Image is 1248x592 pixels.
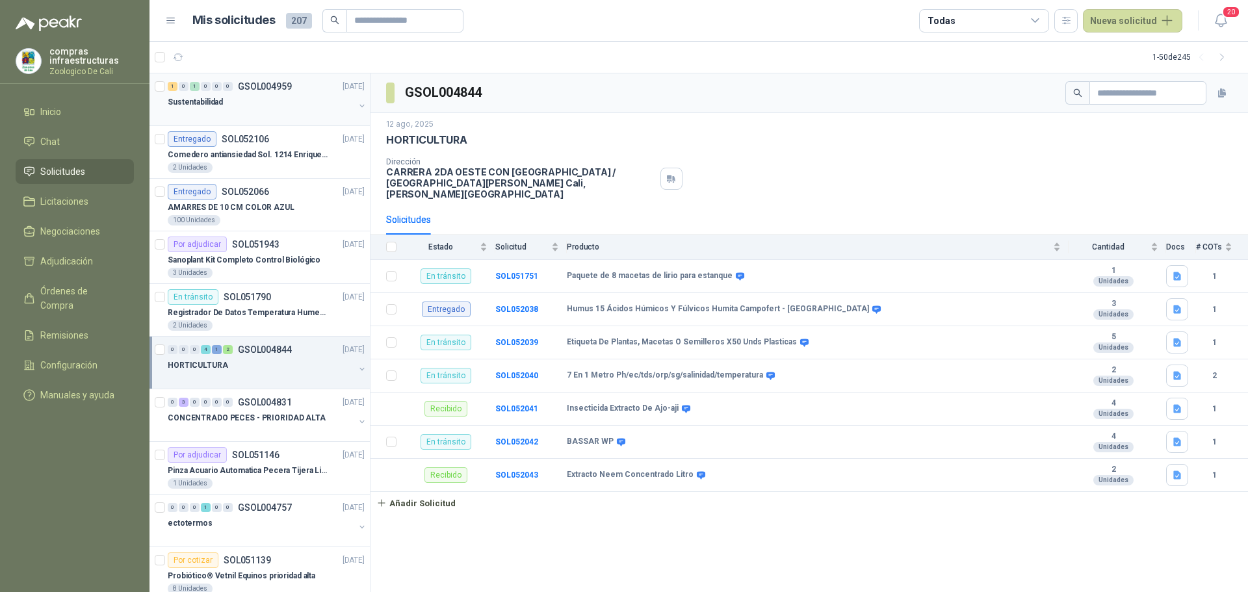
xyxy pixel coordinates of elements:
span: Cantidad [1069,242,1148,251]
div: Todas [928,14,955,28]
div: 0 [168,398,177,407]
b: 1 [1196,469,1232,482]
b: 4 [1069,431,1158,442]
div: 3 Unidades [168,268,213,278]
p: ectotermos [168,517,213,530]
p: GSOL004757 [238,503,292,512]
span: 20 [1222,6,1240,18]
div: Recibido [424,401,467,417]
div: 0 [190,345,200,354]
div: 0 [179,345,188,354]
button: 20 [1209,9,1232,32]
p: Pinza Acuario Automatica Pecera Tijera Limpiador Alicate [168,465,330,477]
b: Extracto Neem Concentrado Litro [567,470,694,480]
div: En tránsito [421,434,471,450]
div: Unidades [1093,342,1134,353]
div: 0 [190,398,200,407]
div: Entregado [168,131,216,147]
img: Logo peakr [16,16,82,31]
span: search [1073,88,1082,97]
p: 12 ago, 2025 [386,118,434,131]
div: Unidades [1093,309,1134,320]
b: 1 [1069,266,1158,276]
a: Licitaciones [16,189,134,214]
span: Producto [567,242,1050,251]
b: 1 [1196,303,1232,316]
p: GSOL004844 [238,345,292,354]
div: 0 [179,82,188,91]
a: SOL051751 [495,272,538,281]
div: Unidades [1093,276,1134,287]
a: 0 0 0 4 1 2 GSOL004844[DATE] HORTICULTURA [168,342,367,383]
a: Manuales y ayuda [16,383,134,407]
p: CONCENTRADO PECES - PRIORIDAD ALTA [168,412,326,424]
a: Solicitudes [16,159,134,184]
th: Cantidad [1069,235,1166,260]
div: 3 [179,398,188,407]
p: [DATE] [343,554,365,567]
b: SOL052039 [495,338,538,347]
p: SOL052106 [222,135,269,144]
a: Inicio [16,99,134,124]
p: [DATE] [343,133,365,146]
b: Etiqueta De Plantas, Macetas O Semilleros X50 Unds Plasticas [567,337,797,348]
a: Remisiones [16,323,134,348]
b: SOL052043 [495,470,538,480]
p: [DATE] [343,396,365,409]
div: 0 [212,398,222,407]
p: [DATE] [343,238,365,251]
p: Dirección [386,157,655,166]
a: 0 3 0 0 0 0 GSOL004831[DATE] CONCENTRADO PECES - PRIORIDAD ALTA [168,394,367,436]
a: 0 0 0 1 0 0 GSOL004757[DATE] ectotermos [168,500,367,541]
a: 1 0 1 0 0 0 GSOL004959[DATE] Sustentabilidad [168,79,367,120]
span: Estado [404,242,477,251]
span: Solicitudes [40,164,85,179]
div: Unidades [1093,475,1134,485]
a: Órdenes de Compra [16,279,134,318]
p: [DATE] [343,344,365,356]
a: SOL052042 [495,437,538,446]
a: SOL052038 [495,305,538,314]
div: 100 Unidades [168,215,220,225]
a: Añadir Solicitud [370,492,1248,514]
a: SOL052040 [495,371,538,380]
p: [DATE] [343,449,365,461]
p: compras infraestructuras [49,47,134,65]
span: Órdenes de Compra [40,284,122,313]
a: Negociaciones [16,219,134,244]
b: 1 [1196,403,1232,415]
p: [DATE] [343,291,365,303]
p: HORTICULTURA [386,133,467,147]
div: 1 - 50 de 245 [1152,47,1232,68]
p: Comedero antiansiedad Sol. 1214 Enriquecimiento [168,149,330,161]
div: 2 Unidades [168,320,213,331]
div: 1 [212,345,222,354]
span: Adjudicación [40,254,93,268]
div: Por adjudicar [168,447,227,463]
b: 2 [1069,365,1158,376]
span: Configuración [40,358,97,372]
button: Nueva solicitud [1083,9,1182,32]
p: GSOL004959 [238,82,292,91]
div: Entregado [422,302,471,317]
b: Paquete de 8 macetas de lirio para estanque [567,271,733,281]
p: [DATE] [343,81,365,93]
th: Producto [567,235,1069,260]
span: Remisiones [40,328,88,342]
b: 2 [1196,370,1232,382]
a: EntregadoSOL052066[DATE] AMARRES DE 10 CM COLOR AZUL100 Unidades [149,179,370,231]
a: Chat [16,129,134,154]
p: Probiótico® Vetnil Equinos prioridad alta [168,570,315,582]
b: 1 [1196,337,1232,349]
a: En tránsitoSOL051790[DATE] Registrador De Datos Temperatura Humedad Usb 32.000 Registro2 Unidades [149,284,370,337]
div: 1 [190,82,200,91]
div: Por cotizar [168,552,218,568]
b: 1 [1196,270,1232,283]
div: 0 [223,398,233,407]
b: 3 [1069,299,1158,309]
span: Manuales y ayuda [40,388,114,402]
div: 0 [168,345,177,354]
div: Unidades [1093,409,1134,419]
